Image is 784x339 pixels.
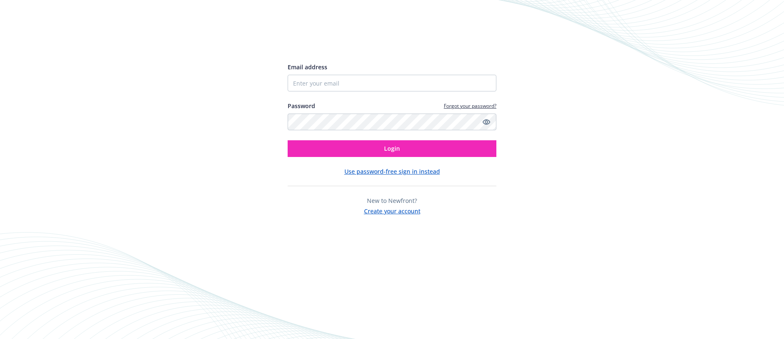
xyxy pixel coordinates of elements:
[288,101,315,110] label: Password
[481,117,491,127] a: Show password
[367,197,417,205] span: New to Newfront?
[384,144,400,152] span: Login
[288,114,496,130] input: Enter your password
[288,63,327,71] span: Email address
[288,75,496,91] input: Enter your email
[444,102,496,109] a: Forgot your password?
[288,140,496,157] button: Login
[344,167,440,176] button: Use password-free sign in instead
[288,33,367,47] img: Newfront logo
[364,205,420,215] button: Create your account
